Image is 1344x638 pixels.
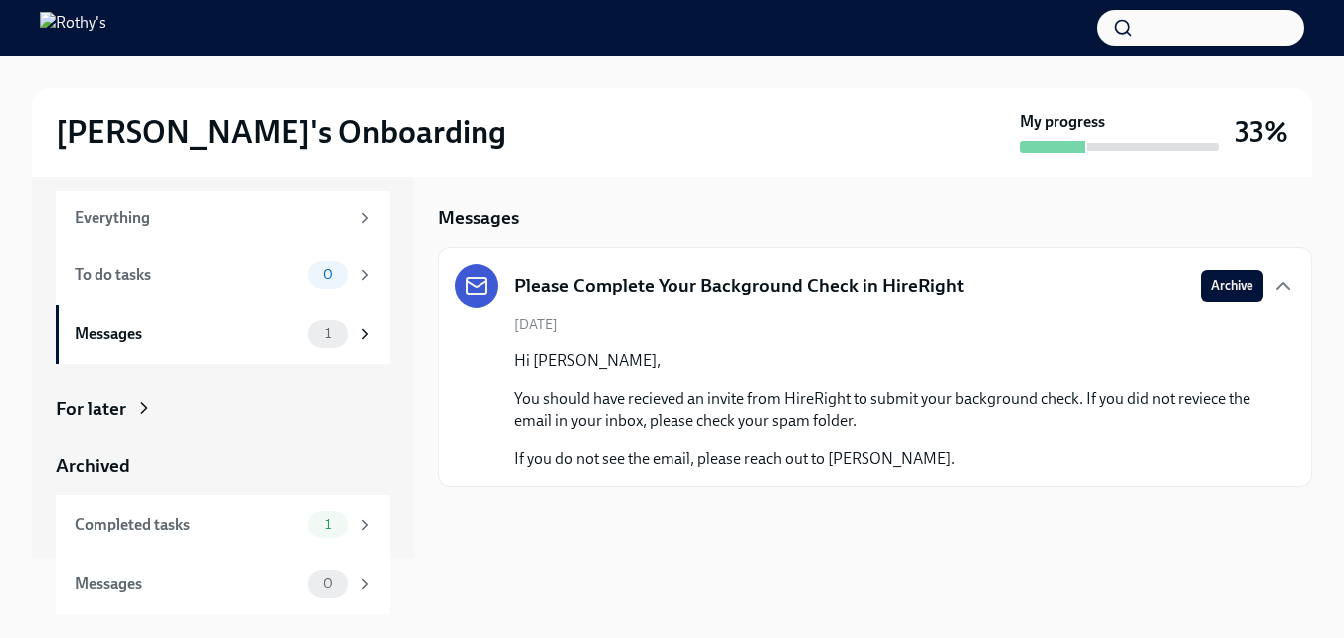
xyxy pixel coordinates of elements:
h5: Please Complete Your Background Check in HireRight [514,273,964,299]
h3: 33% [1235,114,1288,150]
span: 0 [311,576,345,591]
h5: Messages [438,205,519,231]
p: You should have recieved an invite from HireRight to submit your background check. If you did not... [514,388,1263,432]
a: For later [56,396,390,422]
a: To do tasks0 [56,245,390,305]
span: [DATE] [514,316,558,334]
div: Completed tasks [75,514,300,535]
div: Everything [75,207,348,229]
div: Messages [75,323,300,345]
div: To do tasks [75,264,300,286]
p: If you do not see the email, please reach out to [PERSON_NAME]. [514,448,1263,470]
span: 1 [313,517,343,532]
span: 0 [311,267,345,282]
p: Hi [PERSON_NAME], [514,350,1263,372]
a: Messages1 [56,305,390,364]
a: Completed tasks1 [56,495,390,554]
div: For later [56,396,126,422]
strong: My progress [1020,111,1105,133]
span: Archive [1211,276,1253,296]
span: 1 [313,326,343,341]
h2: [PERSON_NAME]'s Onboarding [56,112,506,152]
a: Messages0 [56,554,390,614]
a: Archived [56,453,390,479]
a: Everything [56,191,390,245]
button: Archive [1201,270,1263,302]
img: Rothy's [40,12,106,44]
div: Messages [75,573,300,595]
